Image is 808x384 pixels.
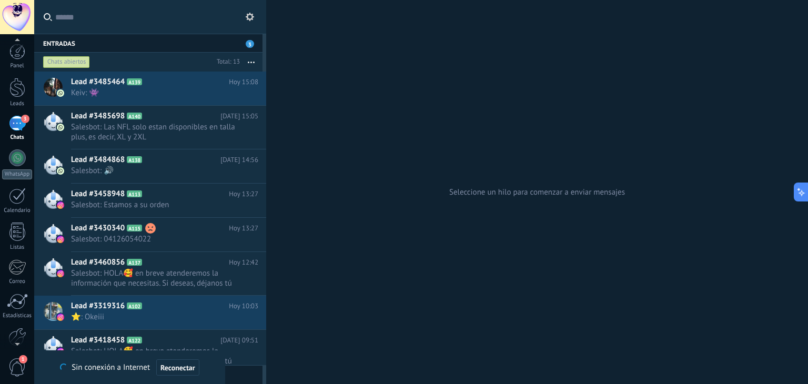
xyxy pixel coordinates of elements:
img: instagram.svg [57,348,64,355]
span: Lead #3485698 [71,111,125,122]
div: Calendario [2,207,33,214]
a: Lead #3418458 A122 [DATE] 09:51 Salesbot: HOLA🥰 en breve atenderemos la información que necesitas... [34,330,266,373]
span: 1 [19,355,27,363]
div: WhatsApp [2,169,32,179]
a: Lead #3484868 A138 [DATE] 14:56 Salesbot: 🔊 [34,149,266,183]
div: Chats abiertos [43,56,90,68]
span: A102 [127,302,142,309]
a: Lead #3430340 A115 Hoy 13:27 Salesbot: 04126054022 [34,218,266,251]
div: Leads [2,100,33,107]
span: [DATE] 14:56 [220,155,258,165]
span: Keiv: 👾 [71,88,238,98]
span: Salesbot: HOLA🥰 en breve atenderemos la información que necesitas. Si deseas, déjanos tú número d... [71,346,238,366]
span: Salesbot: 🔊 [71,166,238,176]
div: Panel [2,63,33,69]
span: Hoy 13:27 [229,223,258,234]
span: ⭐️: Okeiii [71,312,238,322]
div: Correo [2,278,33,285]
span: A138 [127,156,142,163]
span: Hoy 13:27 [229,189,258,199]
button: Más [240,53,262,72]
span: Hoy 12:42 [229,257,258,268]
img: com.amocrm.amocrmwa.svg [57,124,64,131]
span: Lead #3319316 [71,301,125,311]
a: Lead #3485698 A140 [DATE] 15:05 Salesbot: Las NFL solo estan disponibles en talla plus, es decir,... [34,106,266,149]
span: 3 [246,40,254,48]
span: Lead #3458948 [71,189,125,199]
img: instagram.svg [57,314,64,321]
img: com.amocrm.amocrmwa.svg [57,167,64,175]
span: [DATE] 09:51 [220,335,258,346]
div: Chats [2,134,33,141]
img: instagram.svg [57,270,64,277]
span: Hoy 10:03 [229,301,258,311]
span: Lead #3418458 [71,335,125,346]
span: Salesbot: HOLA🥰 en breve atenderemos la información que necesitas. Si deseas, déjanos tú número d... [71,268,238,288]
span: A140 [127,113,142,119]
div: Listas [2,244,33,251]
span: Salesbot: 04126054022 [71,234,238,244]
a: Lead #3485464 A139 Hoy 15:08 Keiv: 👾 [34,72,266,105]
a: Lead #3319316 A102 Hoy 10:03 ⭐️: Okeiii [34,296,266,329]
span: A139 [127,78,142,85]
span: Reconectar [160,364,195,371]
img: com.amocrm.amocrmwa.svg [57,89,64,97]
img: instagram.svg [57,236,64,243]
span: Lead #3430340 [71,223,125,234]
span: A122 [127,337,142,343]
span: Lead #3485464 [71,77,125,87]
a: Lead #3458948 A113 Hoy 13:27 Salesbot: Estamos a su orden [34,184,266,217]
span: A137 [127,259,142,266]
span: A113 [127,190,142,197]
span: [DATE] 15:05 [220,111,258,122]
div: Total: 13 [213,57,240,67]
div: Entradas [34,34,262,53]
span: Lead #3460856 [71,257,125,268]
button: Reconectar [156,359,199,376]
img: instagram.svg [57,201,64,209]
div: Estadísticas [2,312,33,319]
span: 3 [21,115,29,123]
span: Lead #3484868 [71,155,125,165]
span: A115 [127,225,142,231]
a: Lead #3460856 A137 Hoy 12:42 Salesbot: HOLA🥰 en breve atenderemos la información que necesitas. S... [34,252,266,295]
span: Salesbot: Las NFL solo estan disponibles en talla plus, es decir, XL y 2XL [71,122,238,142]
span: Salesbot: Estamos a su orden [71,200,238,210]
div: Sin conexión a Internet [60,359,199,376]
span: Hoy 15:08 [229,77,258,87]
